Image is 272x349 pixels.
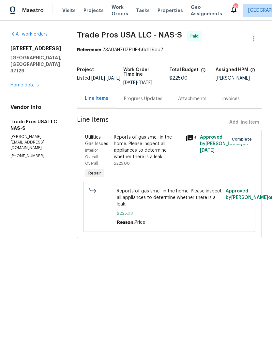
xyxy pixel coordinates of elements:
p: [PERSON_NAME][EMAIL_ADDRESS][DOMAIN_NAME] [10,134,61,151]
span: - [123,81,152,85]
span: Properties [158,7,183,14]
div: Progress Updates [124,96,162,102]
span: The hpm assigned to this work order. [250,68,255,76]
span: Listed [77,76,120,81]
a: Home details [10,83,39,87]
div: 8 [186,134,196,142]
span: Projects [83,7,104,14]
div: 19 [233,4,238,10]
span: [DATE] [200,148,215,153]
span: Reports of gas smell in the home. Please inspect all appliances to determine whether there is a l... [117,188,222,207]
span: Maestro [22,7,44,14]
span: Utilities - Gas Issues [85,135,108,146]
span: Visits [62,7,76,14]
span: - [91,76,120,81]
span: Trade Pros USA LLC - NAS-S [77,31,182,39]
span: The total cost of line items that have been proposed by Opendoor. This sum includes line items th... [201,68,206,76]
span: $225.00 [117,210,222,217]
span: Paid [190,33,201,39]
h2: [STREET_ADDRESS] [10,45,61,52]
span: [DATE] [91,76,105,81]
span: Tasks [136,8,150,13]
span: Approved by [PERSON_NAME] on [200,135,248,153]
span: Interior Overall - Overall [85,148,101,165]
span: Price [135,220,145,225]
span: [DATE] [123,81,137,85]
span: Geo Assignments [191,4,222,17]
div: 73A0AHZ6ZF1JF-86d119db7 [77,47,262,53]
h5: Project [77,68,94,72]
h5: Trade Pros USA LLC - NAS-S [10,118,61,131]
p: [PHONE_NUMBER] [10,153,61,159]
h4: Vendor Info [10,104,61,111]
b: Reference: [77,48,101,52]
span: Work Orders [112,4,128,17]
div: Line Items [85,95,108,102]
h5: [GEOGRAPHIC_DATA], [GEOGRAPHIC_DATA] 37129 [10,54,61,74]
span: Repair [86,170,104,176]
span: $225.00 [114,161,130,165]
span: [DATE] [139,81,152,85]
span: $225.00 [169,76,188,81]
div: Reports of gas smell in the home. Please inspect all appliances to determine whether there is a l... [114,134,182,160]
div: Attachments [178,96,206,102]
span: Line Items [77,116,227,129]
a: All work orders [10,32,48,37]
div: [PERSON_NAME] [216,76,262,81]
h5: Assigned HPM [216,68,248,72]
h5: Total Budget [169,68,199,72]
span: [DATE] [107,76,120,81]
span: Complete [232,136,254,143]
span: Reason: [117,220,135,225]
div: Invoices [222,96,240,102]
h5: Work Order Timeline [123,68,170,77]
